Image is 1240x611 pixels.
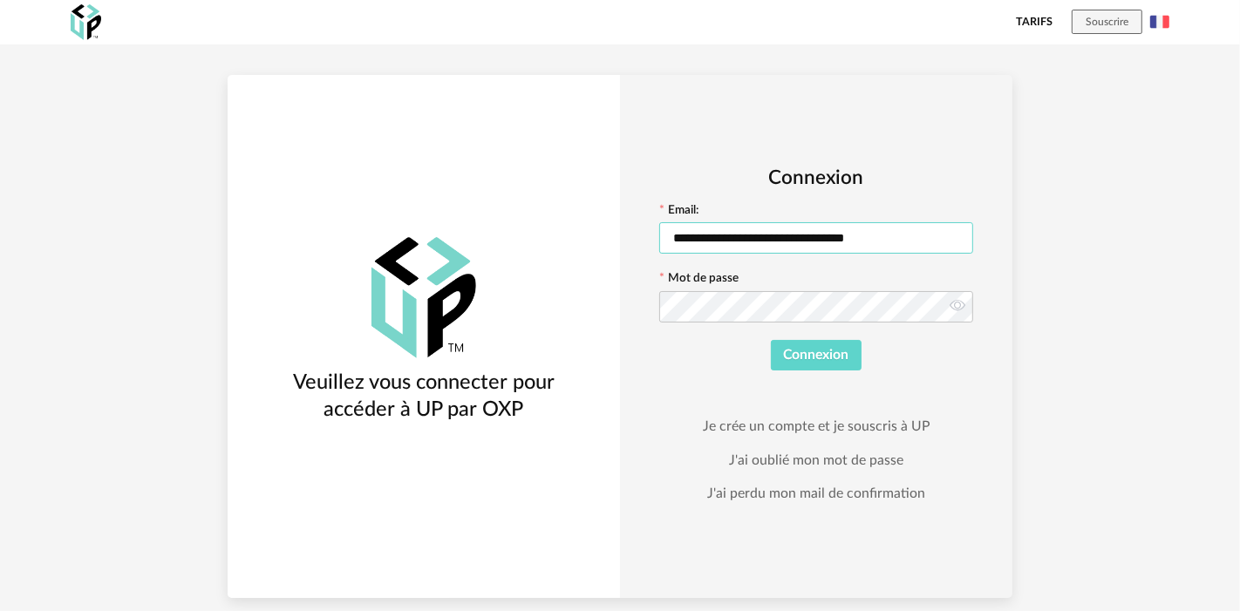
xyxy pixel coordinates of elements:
a: Je crée un compte et je souscris à UP [703,418,930,435]
img: OXP [371,237,476,358]
span: Connexion [784,348,849,362]
h2: Connexion [659,166,973,191]
button: Souscrire [1072,10,1142,34]
label: Mot de passe [659,273,739,289]
label: Email: [659,205,698,221]
button: Connexion [771,340,862,371]
a: J'ai oublié mon mot de passe [729,451,903,469]
a: J'ai perdu mon mail de confirmation [707,485,925,502]
h3: Veuillez vous connecter pour accéder à UP par OXP [259,370,589,423]
span: Souscrire [1086,17,1128,27]
img: fr [1150,12,1169,31]
img: OXP [71,4,101,40]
